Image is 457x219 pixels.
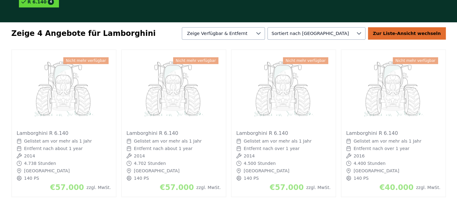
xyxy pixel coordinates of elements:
span: 4.400 Stunden [354,161,386,166]
span: Nicht mehr verfügbar [63,57,108,64]
span: Gelistet am vor mehr als 1 Jahr [244,139,312,144]
span: Zeige Verfügbar & Entfernt [187,31,248,36]
img: Lamborghini R 6.140 [236,55,331,125]
span: Entfernt nach about 1 year [134,146,193,151]
img: Lamborghini R 6.140 [127,55,221,125]
span: Zeige 4 Angebote für Lamborghini [11,29,156,38]
span: 2014 [134,153,145,158]
span: Nicht mehr verfügbar [283,57,328,64]
span: 2014 [244,153,255,158]
span: Entfernt nach about 1 year [24,146,83,151]
span: €40.000 [379,183,413,192]
div: Details zu Lamborghini R 6.140 anzeigen [121,49,226,197]
span: Sortiert nach [GEOGRAPHIC_DATA] [271,31,349,36]
div: Details zu Lamborghini R 6.140 anzeigen [341,49,446,197]
span: Entfernt nach over 1 year [354,146,410,151]
span: 140 PS [134,176,149,181]
span: 2016 [354,153,365,158]
span: Nicht mehr verfügbar [393,57,438,64]
span: Gelistet am vor mehr als 1 Jahr [134,139,202,144]
span: 140 PS [354,176,369,181]
span: 4.500 Stunden [244,161,276,166]
span: zzgl. MwSt. [87,185,111,190]
span: [GEOGRAPHIC_DATA] [24,168,70,173]
span: 2014 [24,153,35,158]
span: Entfernt nach over 1 year [244,146,300,151]
div: Details zu Lamborghini R 6.140 anzeigen [11,49,116,197]
span: €57.000 [50,183,84,192]
span: 140 PS [244,176,259,181]
span: zzgl. MwSt. [196,185,221,190]
span: zzgl. MwSt. [416,185,441,190]
img: Lamborghini R 6.140 [346,55,441,125]
span: Nicht mehr verfügbar [173,57,218,64]
span: 140 PS [24,176,39,181]
div: Zur Liste-Ansicht wechseln [368,27,446,40]
span: zzgl. MwSt. [306,185,331,190]
span: [GEOGRAPHIC_DATA] [244,168,289,173]
span: Gelistet am vor mehr als 1 Jahr [354,139,422,144]
span: Gelistet am vor mehr als 1 Jahr [24,139,92,144]
span: 4.702 Stunden [134,161,166,166]
div: Lamborghini R 6.140 [127,130,221,136]
span: Verfügbarkeit [268,28,352,39]
span: [GEOGRAPHIC_DATA] [134,168,180,173]
div: Lamborghini R 6.140 [17,130,111,136]
span: €57.000 [160,183,194,192]
div: Details zu Lamborghini R 6.140 anzeigen [231,49,336,197]
div: Lamborghini R 6.140 [346,130,441,136]
img: Lamborghini R 6.140 [17,55,111,125]
span: €57.000 [270,183,303,192]
span: [GEOGRAPHIC_DATA] [354,168,399,173]
span: 4.738 Stunden [24,161,56,166]
div: Lamborghini R 6.140 [236,130,331,136]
